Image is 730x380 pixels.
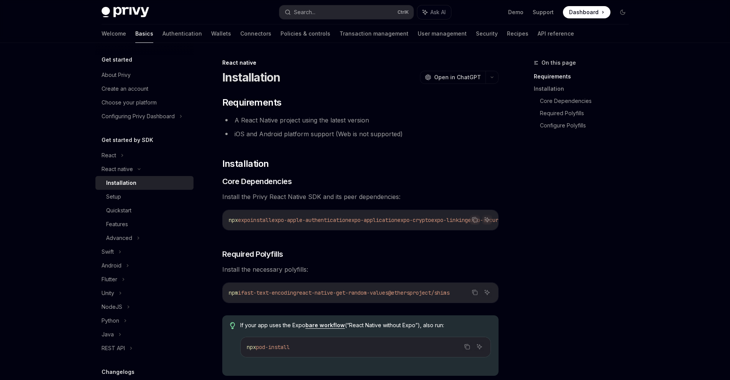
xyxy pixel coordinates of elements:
[95,82,194,96] a: Create an account
[534,83,635,95] a: Installation
[229,289,238,296] span: npm
[540,107,635,119] a: Required Polyfills
[102,151,116,160] div: React
[388,289,449,296] span: @ethersproject/shims
[470,215,480,225] button: Copy the contents from the code block
[281,24,330,43] a: Policies & controls
[222,115,499,126] li: A React Native project using the latest version
[462,342,472,352] button: Copy the contents from the code block
[430,8,446,16] span: Ask AI
[102,330,114,339] div: Java
[222,96,282,109] span: Requirements
[95,96,194,109] a: Choose your platform
[102,70,131,80] div: About Privy
[420,71,486,84] button: Open in ChatGPT
[222,70,281,84] h1: Installation
[102,165,133,174] div: React native
[397,217,431,223] span: expo-crypto
[102,7,149,18] img: dark logo
[563,6,610,18] a: Dashboard
[569,8,599,16] span: Dashboard
[102,316,119,325] div: Python
[540,95,635,107] a: Core Dependencies
[240,321,490,329] span: If your app uses the Expo (“React Native without Expo”), also run:
[95,190,194,204] a: Setup
[617,6,629,18] button: Toggle dark mode
[95,204,194,217] a: Quickstart
[434,73,481,81] span: Open in ChatGPT
[468,217,520,223] span: expo-secure-store
[238,289,241,296] span: i
[238,217,250,223] span: expo
[340,24,408,43] a: Transaction management
[470,287,480,297] button: Copy the contents from the code block
[102,112,175,121] div: Configuring Privy Dashboard
[240,24,271,43] a: Connectors
[102,275,117,284] div: Flutter
[102,55,132,64] h5: Get started
[135,24,153,43] a: Basics
[106,220,128,229] div: Features
[106,233,132,243] div: Advanced
[538,24,574,43] a: API reference
[482,287,492,297] button: Ask AI
[102,261,121,270] div: Android
[222,191,499,202] span: Install the Privy React Native SDK and its peer dependencies:
[222,249,283,259] span: Required Polyfills
[418,24,467,43] a: User management
[256,344,290,351] span: pod-install
[305,322,345,329] a: bare workflow
[162,24,202,43] a: Authentication
[250,217,272,223] span: install
[102,247,114,256] div: Swift
[279,5,413,19] button: Search...CtrlK
[397,9,409,15] span: Ctrl K
[102,84,148,93] div: Create an account
[102,344,125,353] div: REST API
[95,176,194,190] a: Installation
[222,59,499,67] div: React native
[482,215,492,225] button: Ask AI
[102,98,157,107] div: Choose your platform
[102,367,135,377] h5: Changelogs
[534,70,635,83] a: Requirements
[533,8,554,16] a: Support
[102,135,153,145] h5: Get started by SDK
[95,68,194,82] a: About Privy
[431,217,468,223] span: expo-linking
[222,176,292,187] span: Core Dependencies
[540,119,635,132] a: Configure Polyfills
[106,178,136,188] div: Installation
[294,8,315,17] div: Search...
[222,264,499,275] span: Install the necessary polyfills:
[102,24,126,43] a: Welcome
[230,322,235,329] svg: Tip
[106,206,131,215] div: Quickstart
[102,289,114,298] div: Unity
[272,217,348,223] span: expo-apple-authentication
[95,217,194,231] a: Features
[296,289,388,296] span: react-native-get-random-values
[247,344,256,351] span: npx
[222,158,269,170] span: Installation
[348,217,397,223] span: expo-application
[474,342,484,352] button: Ask AI
[241,289,296,296] span: fast-text-encoding
[476,24,498,43] a: Security
[417,5,451,19] button: Ask AI
[229,217,238,223] span: npx
[106,192,121,201] div: Setup
[507,24,528,43] a: Recipes
[222,129,499,139] li: iOS and Android platform support (Web is not supported)
[508,8,523,16] a: Demo
[541,58,576,67] span: On this page
[102,302,122,312] div: NodeJS
[211,24,231,43] a: Wallets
